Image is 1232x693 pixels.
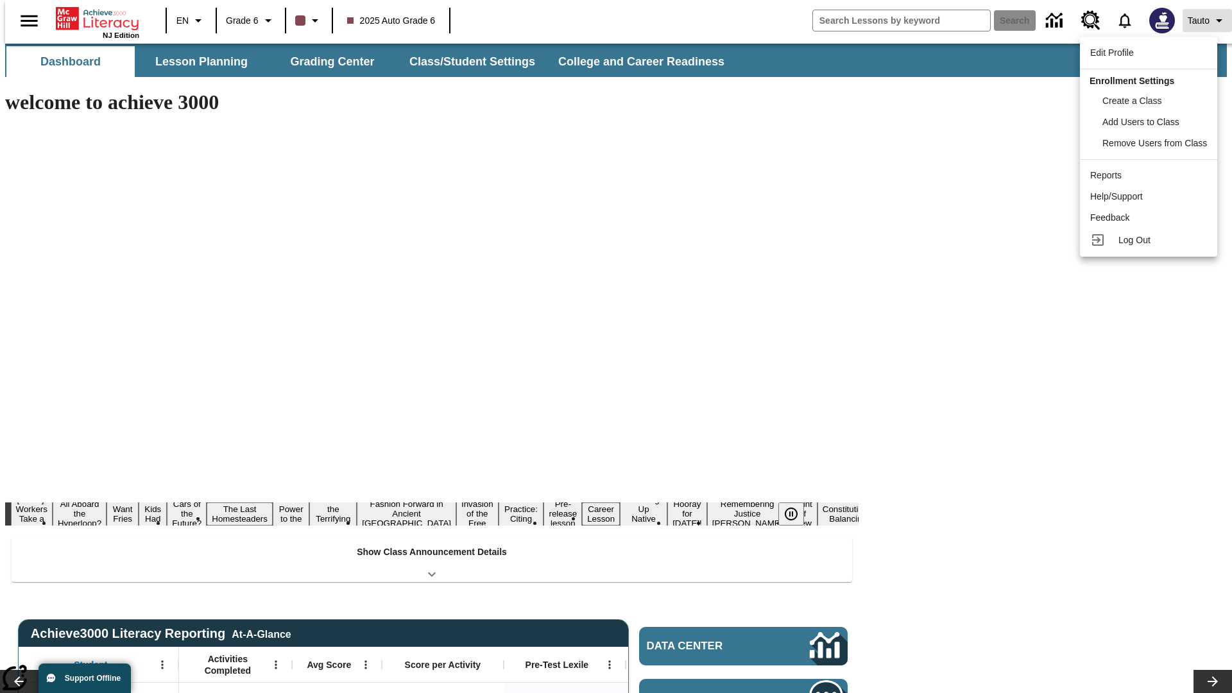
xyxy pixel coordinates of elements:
span: Add Users to Class [1102,117,1179,127]
span: Create a Class [1102,96,1162,106]
span: Remove Users from Class [1102,138,1207,148]
span: Reports [1090,170,1122,180]
span: Log Out [1118,235,1151,245]
span: Enrollment Settings [1090,76,1174,86]
span: Edit Profile [1090,47,1134,58]
span: Help/Support [1090,191,1143,201]
span: Feedback [1090,212,1129,223]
